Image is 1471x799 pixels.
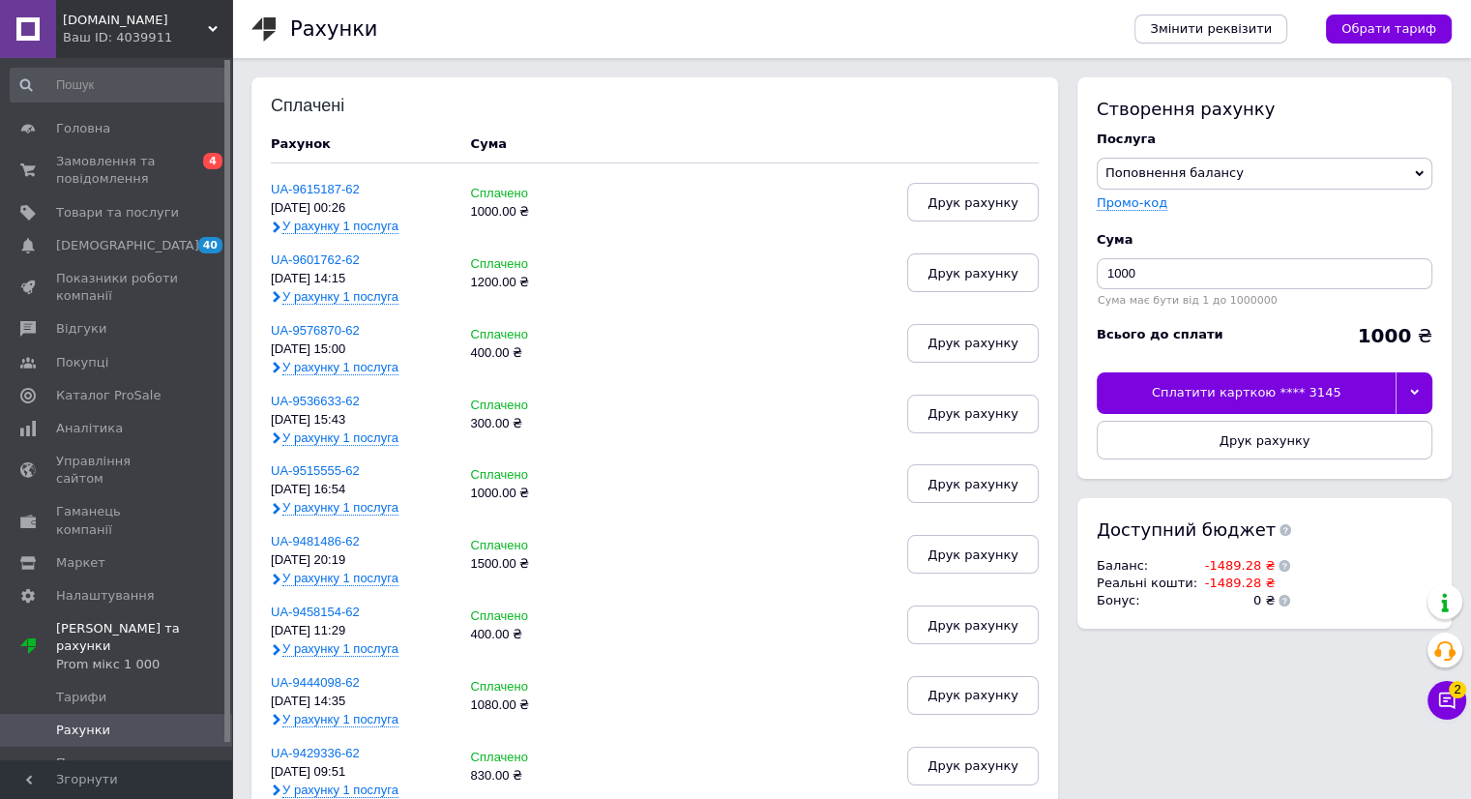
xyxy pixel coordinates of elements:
div: Сплачено [471,468,594,483]
span: Управління сайтом [56,453,179,488]
span: Друк рахунку [927,195,1018,210]
span: Змінити реквізити [1150,20,1272,38]
div: [DATE] 11:29 [271,624,452,638]
label: Промо-код [1097,195,1167,210]
div: Сплачено [471,609,594,624]
input: Пошук [10,68,228,103]
td: Баланс : [1097,557,1202,575]
div: Сплачено [471,539,594,553]
span: Друк рахунку [927,477,1018,491]
span: Друк рахунку [927,547,1018,562]
div: Сплачено [471,399,594,413]
span: 4 [203,153,222,169]
button: Друк рахунку [907,324,1039,363]
span: Друк рахунку [927,618,1018,633]
div: Ваш ID: 4039911 [63,29,232,46]
span: 2 [1449,681,1466,698]
h1: Рахунки [290,17,377,41]
span: У рахунку 1 послуга [282,783,398,798]
div: [DATE] 14:35 [271,695,452,709]
div: Сплачено [471,328,594,342]
span: 40 [198,237,222,253]
a: UA-9601762-62 [271,252,360,267]
span: Обрати тариф [1341,20,1436,38]
b: 1000 [1357,324,1411,347]
div: [DATE] 20:19 [271,553,452,568]
div: 1500.00 ₴ [471,557,594,572]
span: Рахунки [56,722,110,739]
td: -1489.28 ₴ [1202,557,1275,575]
td: Реальні кошти : [1097,575,1202,592]
span: Замовлення та повідомлення [56,153,179,188]
div: 1200.00 ₴ [471,276,594,290]
button: Чат з покупцем2 [1427,681,1466,720]
a: UA-9429336-62 [271,746,360,760]
span: Друк рахунку [927,406,1018,421]
div: Prom мікс 1 000 [56,656,232,673]
div: 400.00 ₴ [471,346,594,361]
a: UA-9536633-62 [271,394,360,408]
div: Сплачено [471,257,594,272]
button: Друк рахунку [1097,421,1432,459]
span: Gaming.ua [63,12,208,29]
div: [DATE] 16:54 [271,483,452,497]
div: 400.00 ₴ [471,628,594,642]
div: Сума має бути від 1 до 1000000 [1097,294,1432,307]
a: UA-9481486-62 [271,534,360,548]
span: Товари та послуги [56,204,179,222]
span: Маркет [56,554,105,572]
span: Тарифи [56,689,106,706]
span: У рахунку 1 послуга [282,571,398,586]
div: [DATE] 15:00 [271,342,452,357]
div: Послуга [1097,131,1432,148]
div: Створення рахунку [1097,97,1432,121]
span: У рахунку 1 послуга [282,219,398,234]
span: Доступний бюджет [1097,518,1276,542]
a: UA-9515555-62 [271,463,360,478]
button: Друк рахунку [907,395,1039,433]
button: Друк рахунку [907,253,1039,292]
a: Змінити реквізити [1134,15,1287,44]
span: Гаманець компанії [56,503,179,538]
a: UA-9458154-62 [271,605,360,619]
button: Друк рахунку [907,676,1039,715]
button: Друк рахунку [907,464,1039,503]
div: [DATE] 14:15 [271,272,452,286]
div: Сплачені [271,97,397,116]
div: Сплачено [471,751,594,765]
div: 1000.00 ₴ [471,205,594,220]
span: Програма "Приведи друга" [56,755,179,789]
div: Cума [471,135,507,153]
span: Друк рахунку [927,758,1018,773]
a: Обрати тариф [1326,15,1452,44]
td: 0 ₴ [1202,592,1275,609]
div: Сплатити карткою **** 3145 [1097,372,1396,413]
div: Cума [1097,231,1432,249]
td: Бонус : [1097,592,1202,609]
span: [DEMOGRAPHIC_DATA] [56,237,199,254]
span: Аналітика [56,420,123,437]
span: Друк рахунку [927,688,1018,702]
button: Друк рахунку [907,183,1039,222]
div: [DATE] 15:43 [271,413,452,428]
span: Покупці [56,354,108,371]
div: 1000.00 ₴ [471,487,594,501]
span: У рахунку 1 послуга [282,500,398,516]
a: UA-9576870-62 [271,323,360,338]
div: Всього до сплати [1097,326,1223,343]
span: Поповнення балансу [1105,165,1244,180]
span: У рахунку 1 послуга [282,641,398,657]
span: У рахунку 1 послуга [282,430,398,446]
div: [DATE] 09:51 [271,765,452,780]
div: [DATE] 00:26 [271,201,452,216]
span: Налаштування [56,587,155,605]
a: UA-9615187-62 [271,182,360,196]
div: Рахунок [271,135,452,153]
button: Друк рахунку [907,747,1039,785]
span: Друк рахунку [927,336,1018,350]
span: У рахунку 1 послуга [282,360,398,375]
span: Друк рахунку [927,266,1018,281]
span: У рахунку 1 послуга [282,289,398,305]
span: Головна [56,120,110,137]
a: UA-9444098-62 [271,675,360,690]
